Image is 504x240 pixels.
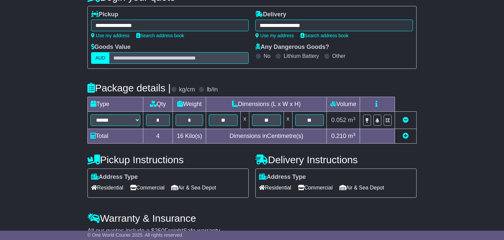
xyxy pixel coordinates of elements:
[87,129,143,144] td: Total
[87,232,184,238] span: © One World Courier 2025. All rights reserved.
[171,182,216,193] span: Air & Sea Depot
[143,97,173,112] td: Qty
[177,133,184,139] span: 16
[255,11,286,18] label: Delivery
[255,44,329,51] label: Any Dangerous Goods?
[353,116,356,121] sup: 3
[259,174,306,181] label: Address Type
[87,227,417,235] div: All our quotes include a $ FreightSafe warranty.
[348,133,356,139] span: m
[173,129,206,144] td: Kilo(s)
[284,112,292,129] td: x
[264,53,270,59] label: No
[91,174,138,181] label: Address Type
[403,117,409,123] a: Remove this item
[206,97,327,112] td: Dimensions (L x W x H)
[87,82,171,93] h4: Package details |
[284,53,319,59] label: Lithium Battery
[339,182,384,193] span: Air & Sea Depot
[255,154,417,165] h4: Delivery Instructions
[348,117,356,123] span: m
[207,86,218,93] label: lb/in
[332,53,345,59] label: Other
[91,33,130,38] a: Use my address
[331,133,346,139] span: 0.210
[87,97,143,112] td: Type
[91,11,118,18] label: Pickup
[403,133,409,139] a: Add new item
[255,33,294,38] a: Use my address
[179,86,195,93] label: kg/cm
[298,182,332,193] span: Commercial
[130,182,165,193] span: Commercial
[91,52,110,64] label: AUD
[136,33,184,38] a: Search address book
[206,129,327,144] td: Dimensions in Centimetre(s)
[327,97,360,112] td: Volume
[301,33,348,38] a: Search address book
[87,154,249,165] h4: Pickup Instructions
[143,129,173,144] td: 4
[240,112,249,129] td: x
[173,97,206,112] td: Weight
[331,117,346,123] span: 0.052
[91,182,123,193] span: Residential
[91,44,131,51] label: Goods Value
[259,182,291,193] span: Residential
[155,227,165,234] span: 250
[353,132,356,137] sup: 3
[87,213,417,224] h4: Warranty & Insurance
